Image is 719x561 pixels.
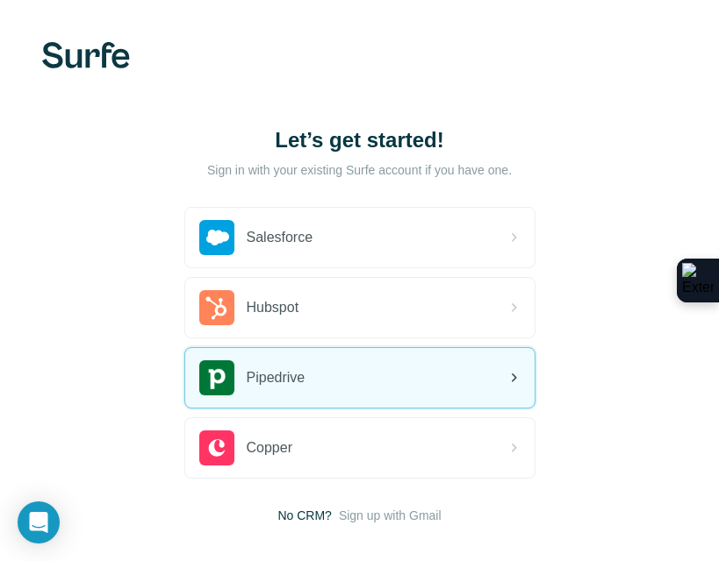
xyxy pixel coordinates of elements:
img: copper's logo [199,430,234,465]
span: Copper [247,437,292,458]
img: Surfe's logo [42,42,130,68]
span: Salesforce [247,227,313,248]
p: Sign in with your existing Surfe account if you have one. [207,161,512,179]
img: salesforce's logo [199,220,234,255]
span: Pipedrive [247,367,306,388]
h1: Let’s get started! [184,126,536,154]
button: Sign up with Gmail [339,507,442,524]
img: hubspot's logo [199,290,234,325]
div: Open Intercom Messenger [18,501,60,543]
span: No CRM? [277,507,331,524]
span: Hubspot [247,297,299,318]
img: Extension Icon [682,263,714,298]
img: pipedrive's logo [199,360,234,395]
